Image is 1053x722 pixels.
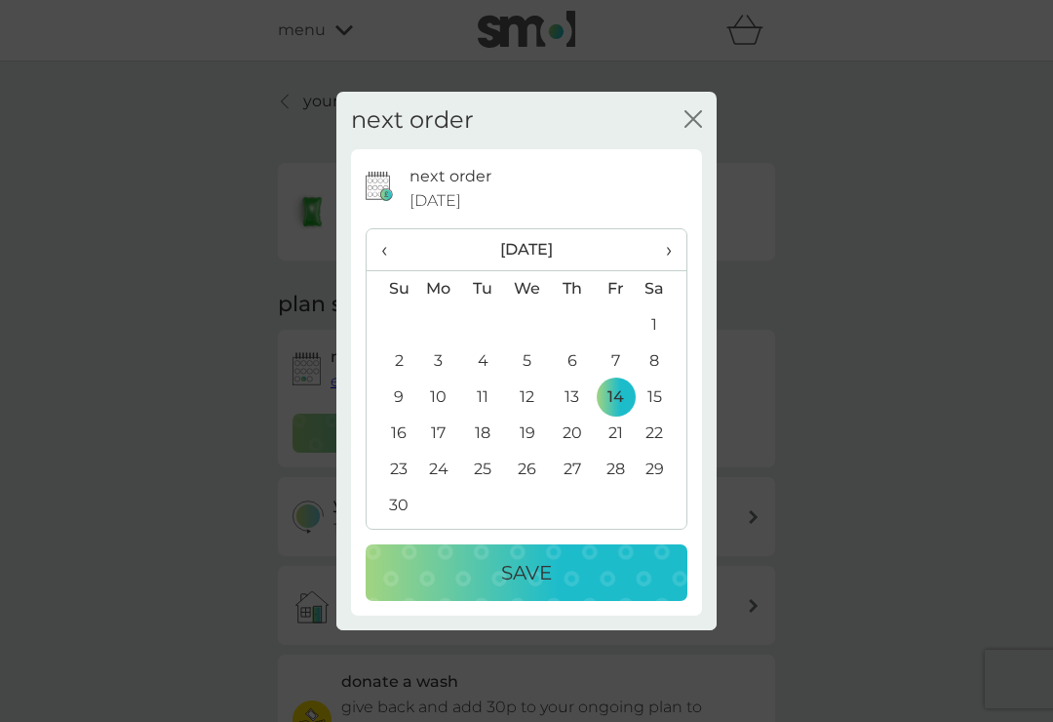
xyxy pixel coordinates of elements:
td: 21 [594,416,638,452]
td: 12 [505,380,550,416]
td: 9 [367,380,416,416]
td: 22 [638,416,686,452]
td: 8 [638,343,686,380]
td: 14 [594,380,638,416]
button: Save [366,544,687,601]
td: 13 [550,380,594,416]
td: 7 [594,343,638,380]
td: 2 [367,343,416,380]
td: 4 [461,343,505,380]
td: 26 [505,452,550,488]
button: close [684,110,702,131]
th: Tu [461,270,505,307]
td: 11 [461,380,505,416]
td: 15 [638,380,686,416]
td: 3 [416,343,461,380]
span: ‹ [381,229,402,270]
td: 30 [367,488,416,524]
th: Su [367,270,416,307]
h2: next order [351,106,474,135]
th: [DATE] [416,229,638,271]
td: 27 [550,452,594,488]
td: 18 [461,416,505,452]
td: 6 [550,343,594,380]
td: 19 [505,416,550,452]
th: We [505,270,550,307]
th: Th [550,270,594,307]
p: next order [409,164,491,189]
p: Save [501,557,552,588]
td: 17 [416,416,461,452]
td: 10 [416,380,461,416]
span: › [652,229,672,270]
td: 29 [638,452,686,488]
span: [DATE] [409,188,461,214]
td: 23 [367,452,416,488]
td: 20 [550,416,594,452]
td: 1 [638,307,686,343]
td: 24 [416,452,461,488]
td: 28 [594,452,638,488]
td: 16 [367,416,416,452]
td: 25 [461,452,505,488]
th: Sa [638,270,686,307]
th: Fr [594,270,638,307]
td: 5 [505,343,550,380]
th: Mo [416,270,461,307]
